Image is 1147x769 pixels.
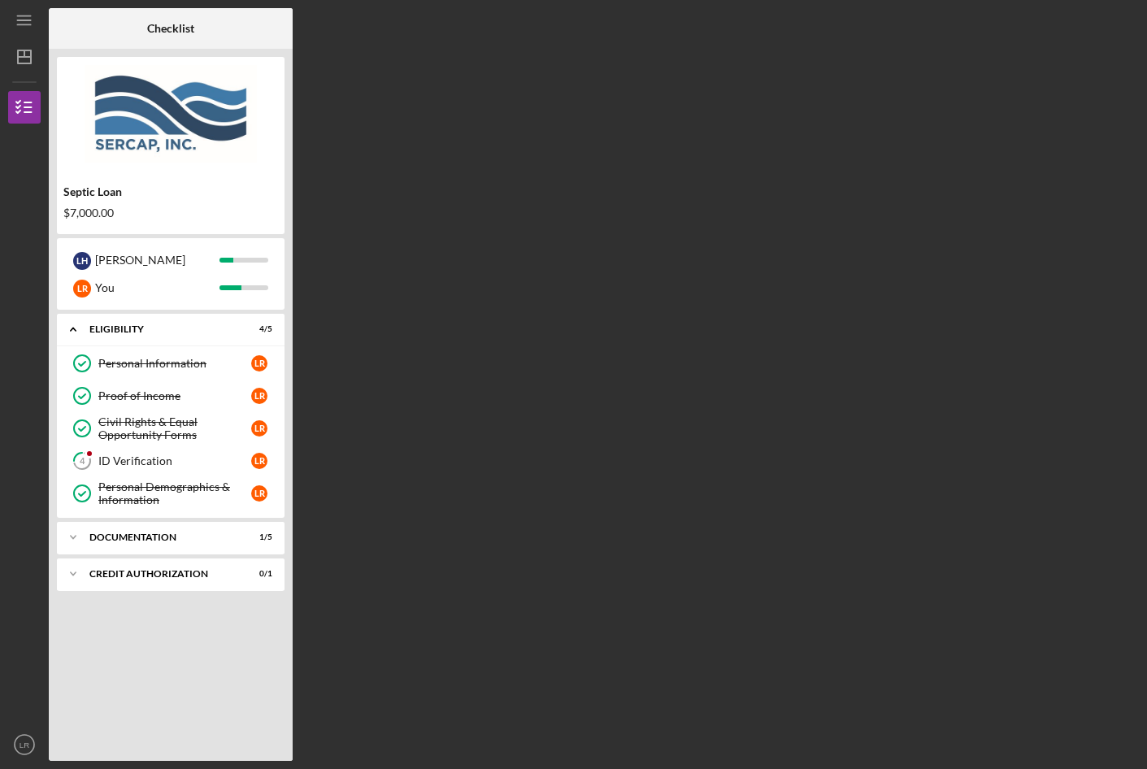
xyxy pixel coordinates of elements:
[73,280,91,298] div: L R
[8,728,41,761] button: LR
[98,415,251,441] div: Civil Rights & Equal Opportunity Forms
[89,324,232,334] div: Eligibility
[63,185,278,198] div: Septic Loan
[65,445,276,477] a: 4ID VerificationLR
[73,252,91,270] div: L H
[251,355,267,371] div: L R
[251,453,267,469] div: L R
[98,389,251,402] div: Proof of Income
[98,454,251,467] div: ID Verification
[65,412,276,445] a: Civil Rights & Equal Opportunity FormsLR
[243,324,272,334] div: 4 / 5
[89,569,232,579] div: CREDIT AUTHORIZATION
[251,388,267,404] div: L R
[98,480,251,506] div: Personal Demographics & Information
[57,65,285,163] img: Product logo
[243,532,272,542] div: 1 / 5
[95,274,219,302] div: You
[243,569,272,579] div: 0 / 1
[251,420,267,437] div: L R
[65,477,276,510] a: Personal Demographics & InformationLR
[65,347,276,380] a: Personal InformationLR
[20,741,29,749] text: LR
[65,380,276,412] a: Proof of IncomeLR
[251,485,267,502] div: L R
[89,532,232,542] div: Documentation
[95,246,219,274] div: [PERSON_NAME]
[63,206,278,219] div: $7,000.00
[147,22,194,35] b: Checklist
[80,456,85,467] tspan: 4
[98,357,251,370] div: Personal Information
